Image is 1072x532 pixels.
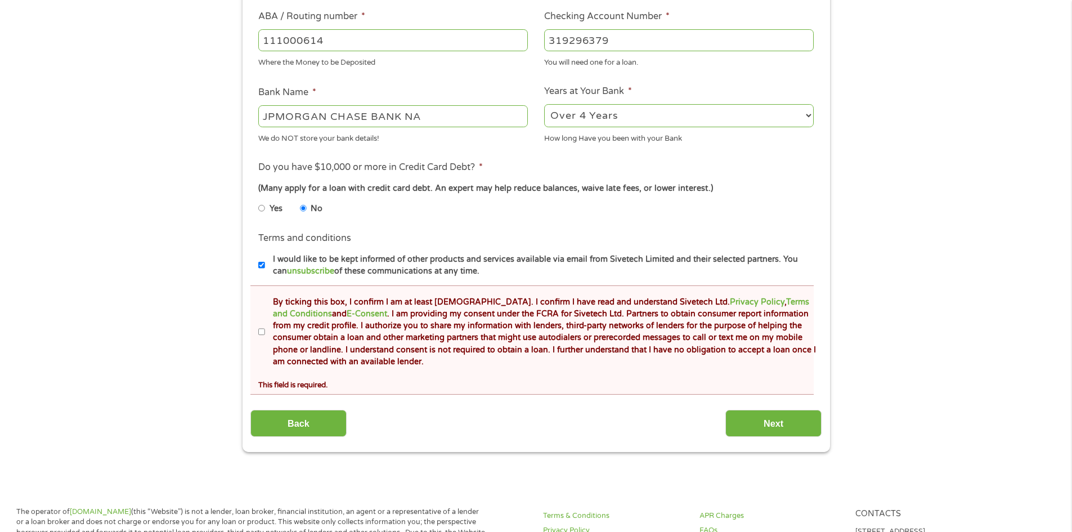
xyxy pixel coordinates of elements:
[543,511,686,521] a: Terms & Conditions
[544,11,670,23] label: Checking Account Number
[258,129,528,144] div: We do NOT store your bank details!
[544,29,814,51] input: 345634636
[265,296,817,368] label: By ticking this box, I confirm I am at least [DEMOGRAPHIC_DATA]. I confirm I have read and unders...
[70,507,131,516] a: [DOMAIN_NAME]
[544,53,814,68] div: You will need one for a loan.
[265,253,817,278] label: I would like to be kept informed of other products and services available via email from Sivetech...
[258,375,813,391] div: This field is required.
[725,410,822,437] input: Next
[258,53,528,68] div: Where the Money to be Deposited
[250,410,347,437] input: Back
[311,203,322,215] label: No
[258,233,351,244] label: Terms and conditions
[270,203,282,215] label: Yes
[273,297,809,319] a: Terms and Conditions
[855,509,998,520] h4: Contacts
[730,297,784,307] a: Privacy Policy
[258,87,316,99] label: Bank Name
[544,129,814,144] div: How long Have you been with your Bank
[544,86,632,97] label: Years at Your Bank
[287,266,334,276] a: unsubscribe
[258,162,483,173] label: Do you have $10,000 or more in Credit Card Debt?
[258,182,813,195] div: (Many apply for a loan with credit card debt. An expert may help reduce balances, waive late fees...
[699,511,842,521] a: APR Charges
[347,309,387,319] a: E-Consent
[258,29,528,51] input: 263177916
[258,11,365,23] label: ABA / Routing number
